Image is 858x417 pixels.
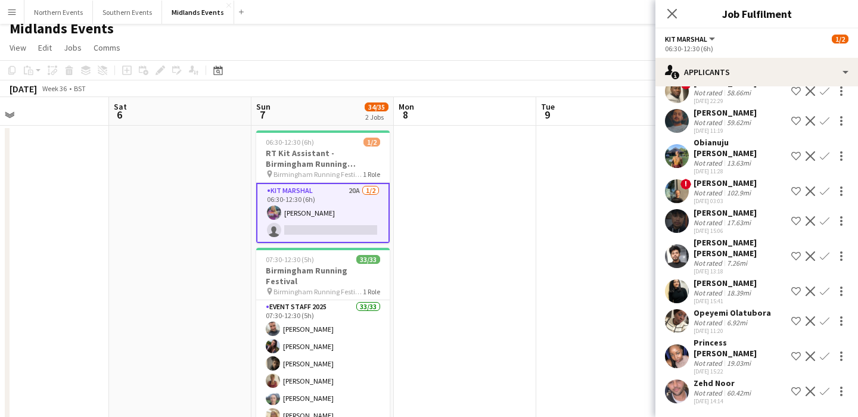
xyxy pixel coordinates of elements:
span: Week 36 [39,84,69,93]
div: BST [74,84,86,93]
a: Edit [33,40,57,55]
span: Birmingham Running Festival [273,287,363,296]
app-card-role: Kit Marshal20A1/206:30-12:30 (6h)[PERSON_NAME] [256,183,390,243]
button: Midlands Events [162,1,234,24]
div: Applicants [655,58,858,86]
span: Kit Marshal [665,35,707,43]
span: Sun [256,101,271,112]
button: Kit Marshal [665,35,717,43]
div: 06:30-12:30 (6h) [665,44,848,53]
div: [DATE] 22:29 [694,97,757,105]
button: Southern Events [93,1,162,24]
div: [DATE] 15:41 [694,297,757,305]
span: Tue [541,101,555,112]
div: [DATE] 15:22 [694,368,786,375]
span: 9 [539,108,555,122]
div: Not rated [694,188,725,197]
span: View [10,42,26,53]
div: [DATE] 11:19 [694,127,757,135]
div: Not rated [694,288,725,297]
div: Not rated [694,118,725,127]
span: 6 [112,108,127,122]
div: [PERSON_NAME] [694,207,757,218]
a: View [5,40,31,55]
div: Princess [PERSON_NAME] [694,337,786,359]
div: Not rated [694,88,725,97]
span: Comms [94,42,120,53]
div: Not rated [694,388,725,397]
div: Opeyemi Olatubora [694,307,771,318]
div: [PERSON_NAME] [694,278,757,288]
div: Not rated [694,218,725,227]
div: 17.63mi [725,218,753,227]
div: 60.42mi [725,388,753,397]
div: [DATE] 13:18 [694,267,786,275]
div: [DATE] [10,83,37,95]
div: [PERSON_NAME] [694,107,757,118]
span: 06:30-12:30 (6h) [266,138,314,147]
div: [PERSON_NAME] [694,178,757,188]
h3: Birmingham Running Festival [256,265,390,287]
div: 58.66mi [725,88,753,97]
span: Jobs [64,42,82,53]
div: 59.62mi [725,118,753,127]
div: Not rated [694,318,725,327]
span: ! [680,179,691,189]
div: Not rated [694,259,725,267]
h3: RT Kit Assistant - Birmingham Running Festival [256,148,390,169]
span: 1/2 [363,138,380,147]
app-job-card: 06:30-12:30 (6h)1/2RT Kit Assistant - Birmingham Running Festival Birmingham Running Festival1 Ro... [256,130,390,243]
div: 2 Jobs [365,113,388,122]
span: 1 Role [363,170,380,179]
div: [DATE] 14:14 [694,397,753,405]
div: [DATE] 11:20 [694,327,771,335]
div: Zehd Noor [694,378,753,388]
span: Birmingham Running Festival [273,170,363,179]
div: 6.92mi [725,318,750,327]
div: 102.9mi [725,188,753,197]
span: 33/33 [356,255,380,264]
div: 7.26mi [725,259,750,267]
h1: Midlands Events [10,20,114,38]
div: 13.63mi [725,158,753,167]
button: Northern Events [24,1,93,24]
div: Not rated [694,158,725,167]
span: Sat [114,101,127,112]
span: 07:30-12:30 (5h) [266,255,314,264]
span: 1 Role [363,287,380,296]
div: [PERSON_NAME] [PERSON_NAME] [694,237,786,259]
div: Not rated [694,359,725,368]
span: 8 [397,108,414,122]
div: [DATE] 15:06 [694,227,757,235]
a: Comms [89,40,125,55]
div: 18.39mi [725,288,753,297]
span: Edit [38,42,52,53]
div: [DATE] 03:03 [694,197,757,205]
a: Jobs [59,40,86,55]
span: Mon [399,101,414,112]
h3: Job Fulfilment [655,6,858,21]
div: [DATE] 11:28 [694,167,786,175]
span: 7 [254,108,271,122]
span: 1/2 [832,35,848,43]
div: Obianuju [PERSON_NAME] [694,137,786,158]
div: 19.03mi [725,359,753,368]
span: 34/35 [365,102,388,111]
